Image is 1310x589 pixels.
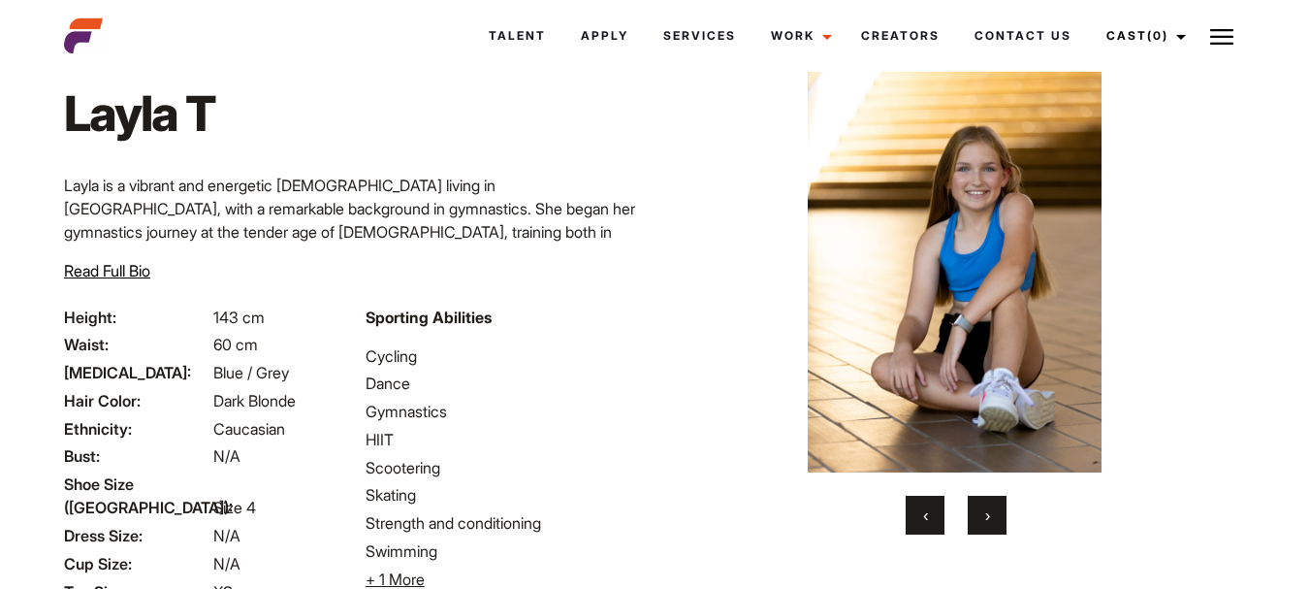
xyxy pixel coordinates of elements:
span: Next [985,506,990,525]
span: Ethnicity: [64,417,209,441]
span: N/A [213,526,240,545]
span: [MEDICAL_DATA]: [64,361,209,384]
span: Size 4 [213,498,256,517]
span: Dress Size: [64,524,209,547]
span: Shoe Size ([GEOGRAPHIC_DATA]): [64,473,209,519]
span: N/A [213,554,240,573]
span: N/A [213,446,240,466]
p: Layla is a vibrant and energetic [DEMOGRAPHIC_DATA] living in [GEOGRAPHIC_DATA], with a remarkabl... [64,174,643,360]
span: (0) [1147,28,1168,43]
li: Strength and conditioning [366,511,644,535]
a: Work [753,10,844,62]
li: Skating [366,483,644,507]
span: 143 cm [213,308,265,327]
strong: Sporting Abilities [366,308,492,327]
li: Dance [366,372,644,395]
img: cropped-aefm-brand-fav-22-square.png [64,16,103,55]
span: Caucasian [213,419,285,439]
span: Dark Blonde [213,391,296,410]
a: Apply [563,10,646,62]
span: + 1 More [366,570,425,589]
span: Waist: [64,333,209,356]
li: Gymnastics [366,400,644,423]
h1: Layla T [64,84,223,143]
a: Services [646,10,753,62]
span: Blue / Grey [213,363,289,382]
span: Read Full Bio [64,261,150,280]
span: Hair Color: [64,389,209,412]
span: Height: [64,306,209,329]
a: Creators [844,10,957,62]
a: Contact Us [957,10,1089,62]
li: Swimming [366,540,644,563]
img: 0B5A8771 [700,31,1209,473]
span: Previous [923,506,928,525]
button: Read Full Bio [64,259,150,282]
li: Cycling [366,344,644,368]
img: Burger icon [1210,25,1233,49]
span: Bust: [64,444,209,468]
a: Cast(0) [1089,10,1198,62]
span: 60 cm [213,335,258,354]
li: HIIT [366,428,644,451]
li: Scootering [366,456,644,479]
span: Cup Size: [64,552,209,575]
a: Talent [471,10,563,62]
